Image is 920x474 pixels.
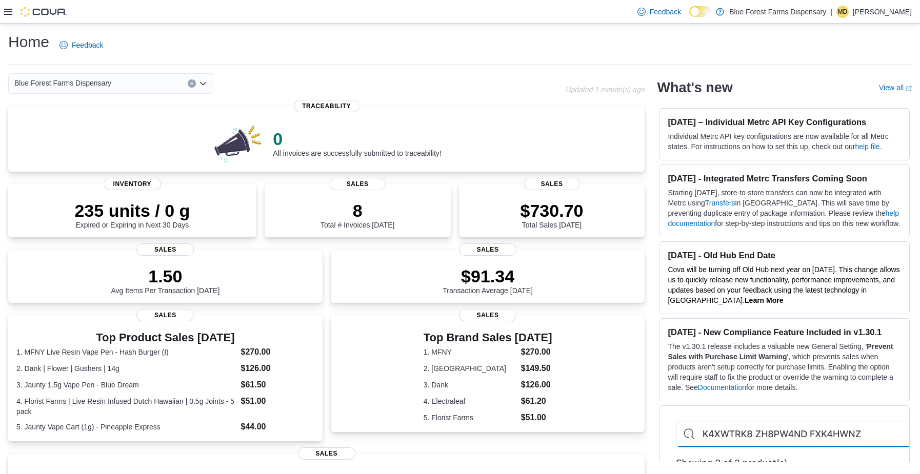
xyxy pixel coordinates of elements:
[855,142,879,151] a: help file
[241,362,314,375] dd: $126.00
[853,6,912,18] p: [PERSON_NAME]
[521,395,552,407] dd: $61.20
[199,79,207,88] button: Open list of options
[321,200,394,221] p: 8
[459,243,516,256] span: Sales
[521,411,552,424] dd: $51.00
[443,266,533,286] p: $91.34
[633,2,685,22] a: Feedback
[298,447,355,460] span: Sales
[188,79,196,88] button: Clear input
[521,346,552,358] dd: $270.00
[136,309,194,321] span: Sales
[16,422,237,432] dt: 5. Jaunty Vape Cart (1g) - Pineapple Express
[111,266,219,286] p: 1.50
[14,77,111,89] span: Blue Forest Farms Dispensary
[16,363,237,374] dt: 2. Dank | Flower | Gushers | 14g
[459,309,516,321] span: Sales
[566,86,645,94] p: Updated 1 minute(s) ago
[838,6,848,18] span: MD
[241,346,314,358] dd: $270.00
[16,396,237,417] dt: 4. Florist Farms | Live Resin Infused Dutch Hawaiian | 0.5g Joints - 5 pack
[241,379,314,391] dd: $61.50
[424,363,517,374] dt: 2. [GEOGRAPHIC_DATA]
[879,84,912,92] a: View allExternal link
[830,6,832,18] p: |
[16,347,237,357] dt: 1. MFNY Live Resin Vape Pen - Hash Burger (I)
[906,86,912,92] svg: External link
[668,131,901,152] p: Individual Metrc API key configurations are now available for all Metrc states. For instructions ...
[521,200,584,229] div: Total Sales [DATE]
[294,100,359,112] span: Traceability
[72,40,103,50] span: Feedback
[524,178,580,190] span: Sales
[650,7,681,17] span: Feedback
[8,32,49,52] h1: Home
[424,413,517,423] dt: 5. Florist Farms
[424,380,517,390] dt: 3. Dank
[330,178,386,190] span: Sales
[705,199,735,207] a: Transfers
[521,200,584,221] p: $730.70
[273,129,441,149] p: 0
[668,327,901,337] h3: [DATE] - New Compliance Feature Included in v1.30.1
[729,6,826,18] p: Blue Forest Farms Dispensary
[241,395,314,407] dd: $51.00
[657,79,732,96] h2: What's new
[668,342,893,361] strong: Prevent Sales with Purchase Limit Warning
[16,332,314,344] h3: Top Product Sales [DATE]
[212,122,265,163] img: 0
[521,362,552,375] dd: $149.50
[424,396,517,406] dt: 4. Electraleaf
[689,6,711,17] input: Dark Mode
[273,129,441,157] div: All invoices are successfully submitted to traceability!
[16,380,237,390] dt: 3. Jaunty 1.5g Vape Pen - Blue Dream
[836,6,849,18] div: Melise Douglas
[443,266,533,295] div: Transaction Average [DATE]
[521,379,552,391] dd: $126.00
[668,250,901,260] h3: [DATE] - Old Hub End Date
[745,296,783,304] a: Learn More
[668,188,901,229] p: Starting [DATE], store-to-store transfers can now be integrated with Metrc using in [GEOGRAPHIC_D...
[668,173,901,183] h3: [DATE] - Integrated Metrc Transfers Coming Soon
[74,200,190,221] p: 235 units / 0 g
[321,200,394,229] div: Total # Invoices [DATE]
[424,347,517,357] dt: 1. MFNY
[668,117,901,127] h3: [DATE] – Individual Metrc API Key Configurations
[424,332,552,344] h3: Top Brand Sales [DATE]
[104,178,161,190] span: Inventory
[74,200,190,229] div: Expired or Expiring in Next 30 Days
[111,266,219,295] div: Avg Items Per Transaction [DATE]
[21,7,67,17] img: Cova
[241,421,314,433] dd: $44.00
[55,35,107,55] a: Feedback
[698,383,746,391] a: Documentation
[668,341,901,393] p: The v1.30.1 release includes a valuable new General Setting, ' ', which prevents sales when produ...
[136,243,194,256] span: Sales
[668,265,899,304] span: Cova will be turning off Old Hub next year on [DATE]. This change allows us to quickly release ne...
